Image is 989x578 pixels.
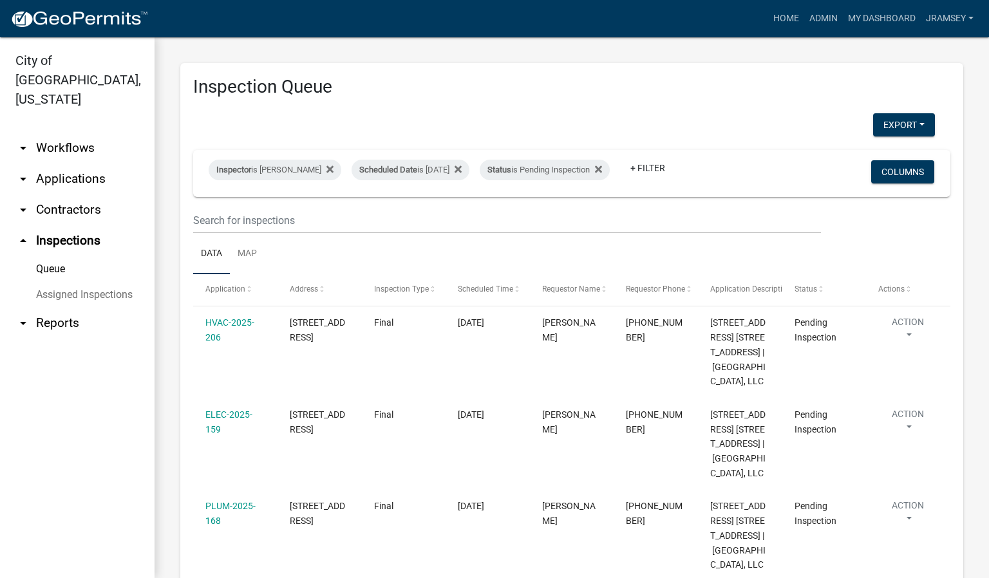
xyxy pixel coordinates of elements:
i: arrow_drop_down [15,315,31,331]
a: + Filter [620,156,675,180]
span: Actions [878,284,905,294]
span: 502-403-4429 [626,501,683,526]
span: Final [374,317,393,328]
datatable-header-cell: Requestor Phone [614,274,698,305]
span: CHRIS [542,317,596,342]
span: Final [374,409,393,420]
i: arrow_drop_down [15,202,31,218]
span: Scheduled Date [359,165,417,174]
h3: Inspection Queue [193,76,950,98]
div: [DATE] [458,407,517,422]
span: Final [374,501,393,511]
span: Requestor Name [542,284,600,294]
i: arrow_drop_up [15,233,31,248]
span: 5119 WOODSTONE CIRCLE [290,501,345,526]
span: Status [795,284,817,294]
datatable-header-cell: Application Description [698,274,782,305]
datatable-header-cell: Application [193,274,278,305]
datatable-header-cell: Status [782,274,867,305]
datatable-header-cell: Inspection Type [361,274,446,305]
span: Inspector [216,165,251,174]
datatable-header-cell: Actions [866,274,950,305]
span: Status [487,165,511,174]
span: 5119 WOODSTONE CIRCLE [290,317,345,342]
input: Search for inspections [193,207,821,234]
span: Scheduled Time [458,284,513,294]
span: Requestor Phone [626,284,685,294]
span: 5119 WOODSTONE CIRCLE 5119 Woodstone Circle | Woodstone Creek, LLC [710,317,766,386]
i: arrow_drop_down [15,140,31,156]
button: Action [878,315,937,348]
a: Admin [804,6,843,31]
button: Export [873,113,935,136]
span: Pending Inspection [795,409,836,434]
datatable-header-cell: Scheduled Time [446,274,530,305]
datatable-header-cell: Requestor Name [530,274,614,305]
div: is [PERSON_NAME] [209,160,341,180]
i: arrow_drop_down [15,171,31,187]
span: 5119 WOODSTONE CIRCLE 5119 Woodstone Circle, Lot 118 | Woodstone Creek, LLC [710,409,766,478]
span: Inspection Type [374,284,429,294]
button: Columns [871,160,934,183]
a: Map [230,234,265,275]
span: 502-403-4429 [626,409,683,434]
a: ELEC-2025-159 [205,409,252,434]
datatable-header-cell: Address [278,274,362,305]
div: [DATE] [458,499,517,514]
span: CHRIS [542,409,596,434]
a: jramsey [921,6,979,31]
span: Address [290,284,318,294]
span: Application [205,284,245,294]
span: Pending Inspection [795,501,836,526]
div: is Pending Inspection [480,160,610,180]
div: is [DATE] [352,160,469,180]
button: Action [878,407,937,440]
span: 5119 WOODSTONE CIRCLE 5119 Woodstone Circle, Lot 118 | Woodstone Creek, LLC [710,501,766,570]
a: Home [768,6,804,31]
button: Action [878,499,937,531]
span: Pending Inspection [795,317,836,342]
div: [DATE] [458,315,517,330]
a: HVAC-2025-206 [205,317,254,342]
a: PLUM-2025-168 [205,501,256,526]
span: Application Description [710,284,791,294]
span: CHRIS [542,501,596,526]
span: 502-403-4429 [626,317,683,342]
a: Data [193,234,230,275]
span: 5119 WOODSTONE CIRCLE [290,409,345,434]
a: My Dashboard [843,6,921,31]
